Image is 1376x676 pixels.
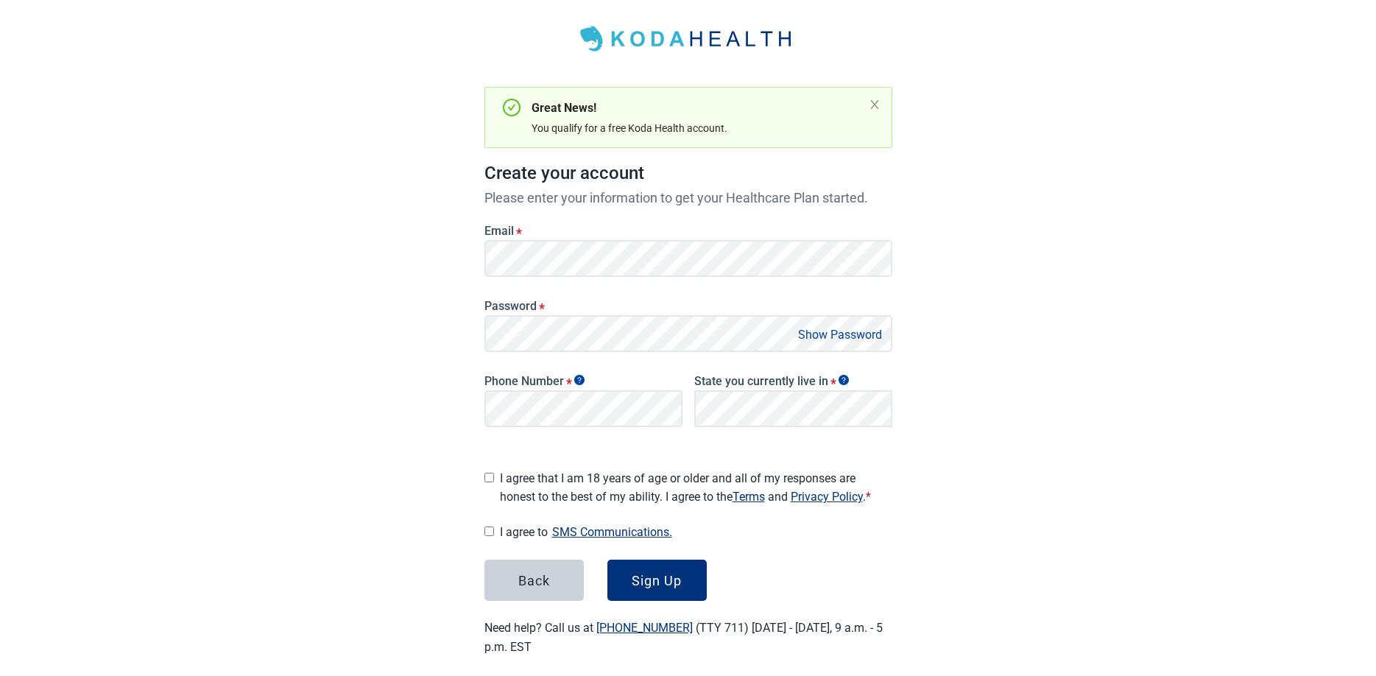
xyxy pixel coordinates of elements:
[839,375,849,385] span: Show tooltip
[607,560,707,601] button: Sign Up
[484,560,584,601] button: Back
[574,375,585,385] span: Show tooltip
[791,490,863,504] a: Read our Privacy Policy
[484,374,682,388] label: Phone Number
[571,21,806,57] img: Koda Health
[484,188,892,208] p: Please enter your information to get your Healthcare Plan started.
[500,469,892,506] span: I agree that I am 18 years of age or older and all of my responses are honest to the best of my a...
[518,573,550,588] div: Back
[694,374,892,388] label: State you currently live in
[500,522,892,542] span: I agree to
[869,99,881,110] button: close
[484,160,892,188] h1: Create your account
[532,101,596,115] strong: Great News!
[632,573,682,588] div: Sign Up
[548,522,677,542] button: Show SMS communications details
[484,299,892,313] label: Password
[532,120,863,136] div: You qualify for a free Koda Health account.
[484,621,883,653] label: Need help? Call us at (TTY 711) [DATE] - [DATE], 9 a.m. - 5 p.m. EST
[596,621,693,635] a: [PHONE_NUMBER]
[794,325,886,345] button: Show Password
[733,490,765,504] a: Read our Terms of Service
[484,224,892,238] label: Email
[503,99,521,116] span: check-circle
